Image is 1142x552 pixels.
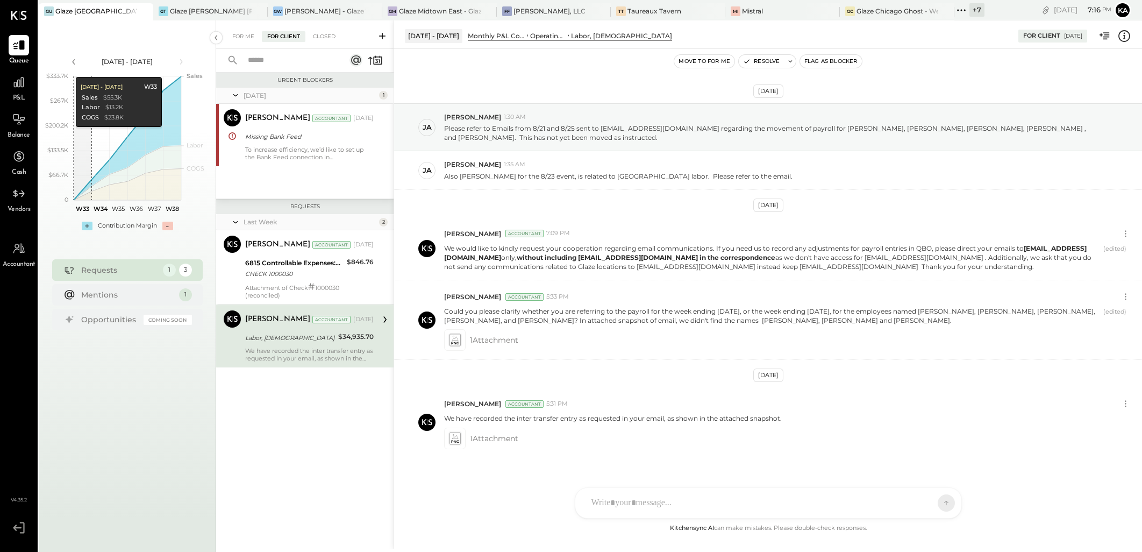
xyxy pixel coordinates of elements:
[353,315,374,324] div: [DATE]
[444,229,501,238] span: [PERSON_NAME]
[627,6,681,16] div: Taureaux Tavern
[1023,32,1060,40] div: For Client
[423,165,432,175] div: ja
[179,288,192,301] div: 1
[8,131,30,140] span: Balance
[245,332,335,343] div: Labor, [DEMOGRAPHIC_DATA]
[245,283,374,299] div: Attachment of Check 1000030 (reconciled)
[94,205,108,213] text: W34
[444,399,501,408] span: [PERSON_NAME]
[505,400,544,408] div: Accountant
[674,55,734,68] button: Move to for me
[81,114,98,122] div: COGS
[742,6,763,16] div: Mistral
[50,97,68,104] text: $267K
[1064,32,1082,40] div: [DATE]
[81,314,138,325] div: Opportunities
[546,400,568,408] span: 5:31 PM
[48,171,68,179] text: $66.7K
[444,292,501,301] span: [PERSON_NAME]
[82,57,173,66] div: [DATE] - [DATE]
[222,203,388,210] div: Requests
[245,131,370,142] div: Missing Bank Feed
[284,6,366,16] div: [PERSON_NAME] - Glaze Williamsburg One LLC
[9,56,29,66] span: Queue
[163,264,176,277] div: 1
[444,414,782,423] p: We have recorded the inter transfer entry as requested in your email, as shown in the attached sn...
[245,113,310,124] div: [PERSON_NAME]
[753,84,783,98] div: [DATE]
[444,160,501,169] span: [PERSON_NAME]
[45,122,68,129] text: $200.2K
[244,217,376,227] div: Last Week
[273,6,283,16] div: GW
[104,114,123,122] div: $23.8K
[753,369,783,382] div: [DATE]
[504,160,525,169] span: 1:35 AM
[44,6,54,16] div: GU
[179,264,192,277] div: 3
[504,113,526,122] span: 1:30 AM
[1,72,37,103] a: P&L
[165,205,179,213] text: W38
[513,6,586,16] div: [PERSON_NAME], LLC
[470,428,518,449] span: 1 Attachment
[187,141,203,149] text: Labor
[571,31,672,40] div: Labor, [DEMOGRAPHIC_DATA]
[444,172,793,181] p: Also [PERSON_NAME] for the 8/23 event, is related to [GEOGRAPHIC_DATA] labor. Please refer to the...
[505,293,544,301] div: Accountant
[81,289,174,300] div: Mentions
[245,258,344,268] div: 6815 Controllable Expenses:General & Administrative Expenses:Repairs & Maintenance:Repair & Maint...
[222,76,388,84] div: Urgent Blockers
[65,196,68,203] text: 0
[245,268,344,279] div: CHECK 1000030
[47,146,68,154] text: $133.5K
[308,281,315,293] span: #
[1,109,37,140] a: Balance
[144,315,192,325] div: Coming Soon
[739,55,784,68] button: Resolve
[856,6,938,16] div: Glaze Chicago Ghost - West River Rice LLC
[1054,5,1111,15] div: [DATE]
[1,146,37,178] a: Cash
[502,6,512,16] div: FF
[81,265,158,275] div: Requests
[1,35,37,66] a: Queue
[388,6,397,16] div: GM
[55,6,137,16] div: Glaze [GEOGRAPHIC_DATA] - 110 Uni
[227,31,260,42] div: For Me
[130,205,143,213] text: W36
[353,114,374,123] div: [DATE]
[312,115,351,122] div: Accountant
[187,72,203,80] text: Sales
[470,329,518,351] span: 1 Attachment
[379,91,388,100] div: 1
[1103,245,1126,271] span: (edited)
[1040,4,1051,16] div: copy link
[3,260,35,270] span: Accountant
[112,205,125,213] text: W35
[379,218,388,227] div: 2
[845,6,855,16] div: GC
[170,6,252,16] div: Glaze [PERSON_NAME] [PERSON_NAME] LLC
[76,205,89,213] text: W33
[338,331,374,342] div: $34,935.70
[245,146,374,161] div: To increase efficiency, we’d like to set up the Bank Feed connection in [GEOGRAPHIC_DATA]. Please...
[399,6,481,16] div: Glaze Midtown East - Glaze Lexington One LLC
[312,241,351,249] div: Accountant
[517,253,775,261] b: without including [EMAIL_ADDRESS][DOMAIN_NAME] in the correspondence
[162,222,173,230] div: -
[312,316,351,323] div: Accountant
[505,230,544,237] div: Accountant
[12,168,26,178] span: Cash
[144,83,156,91] div: W33
[423,122,432,132] div: ja
[245,239,310,250] div: [PERSON_NAME]
[308,31,341,42] div: Closed
[530,31,566,40] div: Operating Expenses (EBITDA)
[82,222,92,230] div: +
[347,257,374,267] div: $846.76
[98,222,157,230] div: Contribution Margin
[8,205,31,215] span: Vendors
[444,112,501,122] span: [PERSON_NAME]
